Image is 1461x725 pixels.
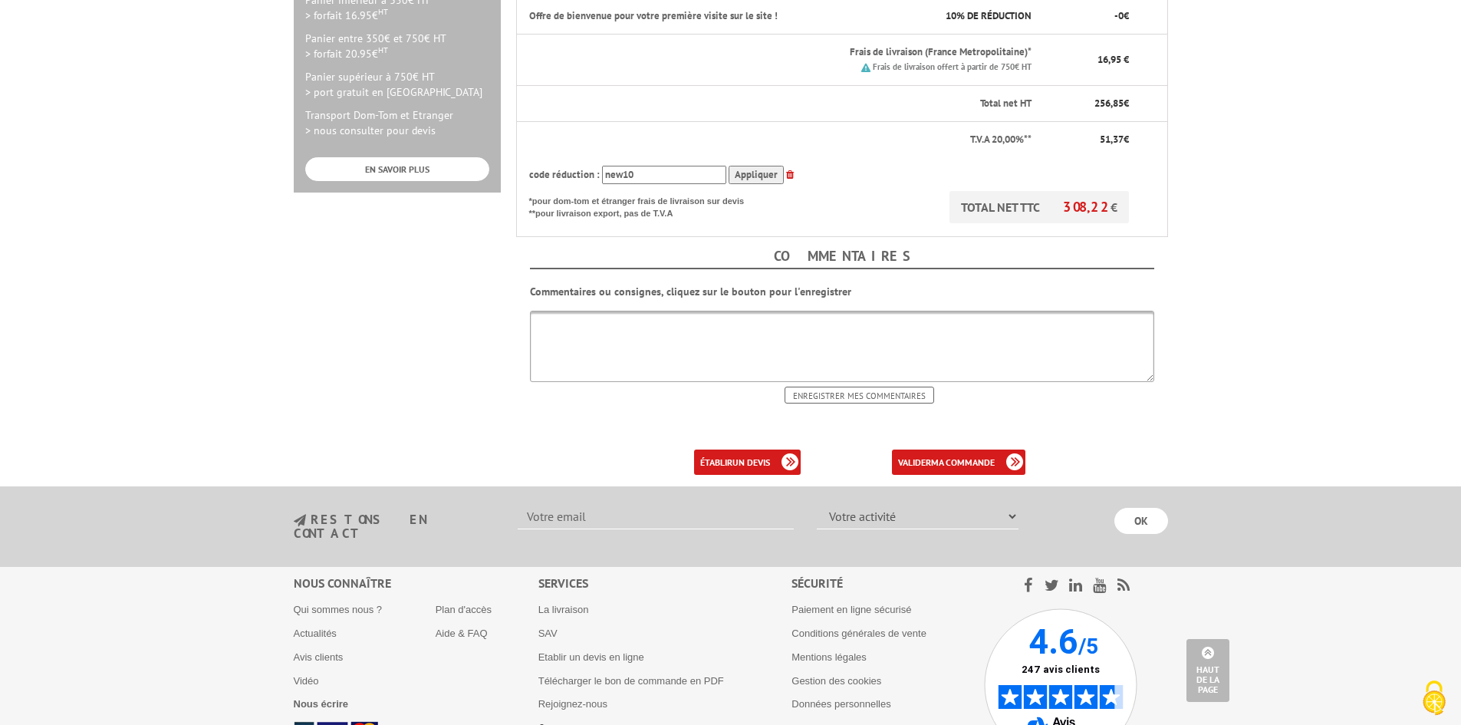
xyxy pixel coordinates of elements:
span: > nous consulter pour devis [305,124,436,137]
p: Panier supérieur à 750€ HT [305,69,489,100]
p: Frais de livraison (France Metropolitaine)* [598,45,1032,60]
span: > port gratuit en [GEOGRAPHIC_DATA] [305,85,482,99]
span: code réduction : [529,168,600,181]
a: Paiement en ligne sécurisé [791,604,911,615]
input: Enregistrer mes commentaires [785,387,934,404]
p: € [1045,133,1129,147]
input: Votre email [518,503,794,529]
a: La livraison [538,604,589,615]
b: Commentaires ou consignes, cliquez sur le bouton pour l'enregistrer [530,285,851,298]
p: Transport Dom-Tom et Etranger [305,107,489,138]
a: Actualités [294,628,337,639]
a: Plan d'accès [436,604,492,615]
a: validerma commande [892,450,1025,475]
a: Qui sommes nous ? [294,604,383,615]
p: % DE RÉDUCTION [907,9,1032,24]
a: établirun devis [694,450,801,475]
a: Aide & FAQ [436,628,488,639]
a: Haut de la page [1186,639,1229,702]
img: newsletter.jpg [294,514,306,527]
p: Panier entre 350€ et 750€ HT [305,31,489,61]
h3: restons en contact [294,513,495,540]
sup: HT [378,44,388,55]
p: T.V.A 20,00%** [529,133,1032,147]
a: Télécharger le bon de commande en PDF [538,675,724,687]
sup: HT [378,6,388,17]
a: EN SAVOIR PLUS [305,157,489,181]
h4: Commentaires [530,245,1154,269]
a: Conditions générales de vente [791,628,926,639]
span: > forfait 16.95€ [305,8,388,22]
span: 10 [946,9,956,22]
b: ma commande [931,456,995,468]
a: Mentions légales [791,651,867,663]
a: Nous écrire [294,698,349,710]
input: Appliquer [729,166,784,185]
span: 256,85 [1094,97,1124,110]
a: Données personnelles [791,698,890,710]
p: € [1045,97,1129,111]
button: Cookies (fenêtre modale) [1407,673,1461,725]
b: un devis [732,456,770,468]
p: TOTAL NET TTC € [949,191,1129,223]
p: *pour dom-tom et étranger frais de livraison sur devis **pour livraison export, pas de T.V.A [529,191,759,219]
span: 0 [1118,9,1124,22]
p: Total net HT [529,97,1032,111]
a: Avis clients [294,651,344,663]
img: picto.png [861,63,870,72]
img: Cookies (fenêtre modale) [1415,679,1453,717]
input: OK [1114,508,1168,534]
a: Rejoignez-nous [538,698,607,710]
div: Sécurité [791,575,984,592]
span: 51,37 [1100,133,1124,146]
a: Etablir un devis en ligne [538,651,644,663]
small: Frais de livraison offert à partir de 750€ HT [873,61,1032,72]
div: Nous connaître [294,575,538,592]
a: Gestion des cookies [791,675,881,687]
span: 308,22 [1063,198,1111,216]
span: 16,95 € [1097,53,1129,66]
div: Services [538,575,792,592]
span: > forfait 20.95€ [305,47,388,61]
p: - € [1045,9,1129,24]
a: SAV [538,628,558,639]
a: Vidéo [294,675,319,687]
